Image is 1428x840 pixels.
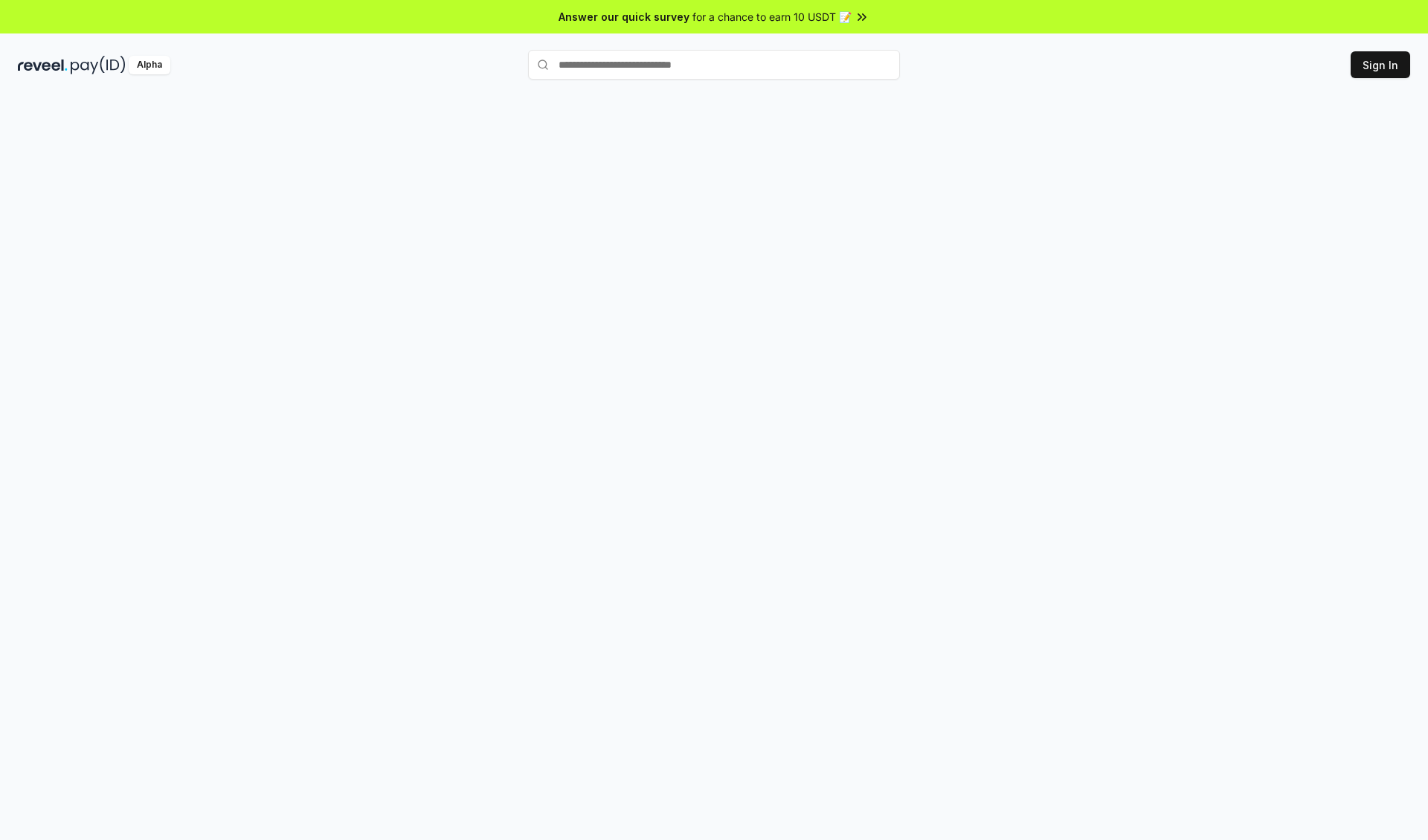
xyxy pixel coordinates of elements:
img: pay_id [71,56,126,74]
span: for a chance to earn 10 USDT 📝 [692,9,852,25]
img: reveel_dark [18,56,68,74]
button: Sign In [1351,51,1410,78]
div: Alpha [129,56,170,74]
span: Answer our quick survey [559,9,689,25]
